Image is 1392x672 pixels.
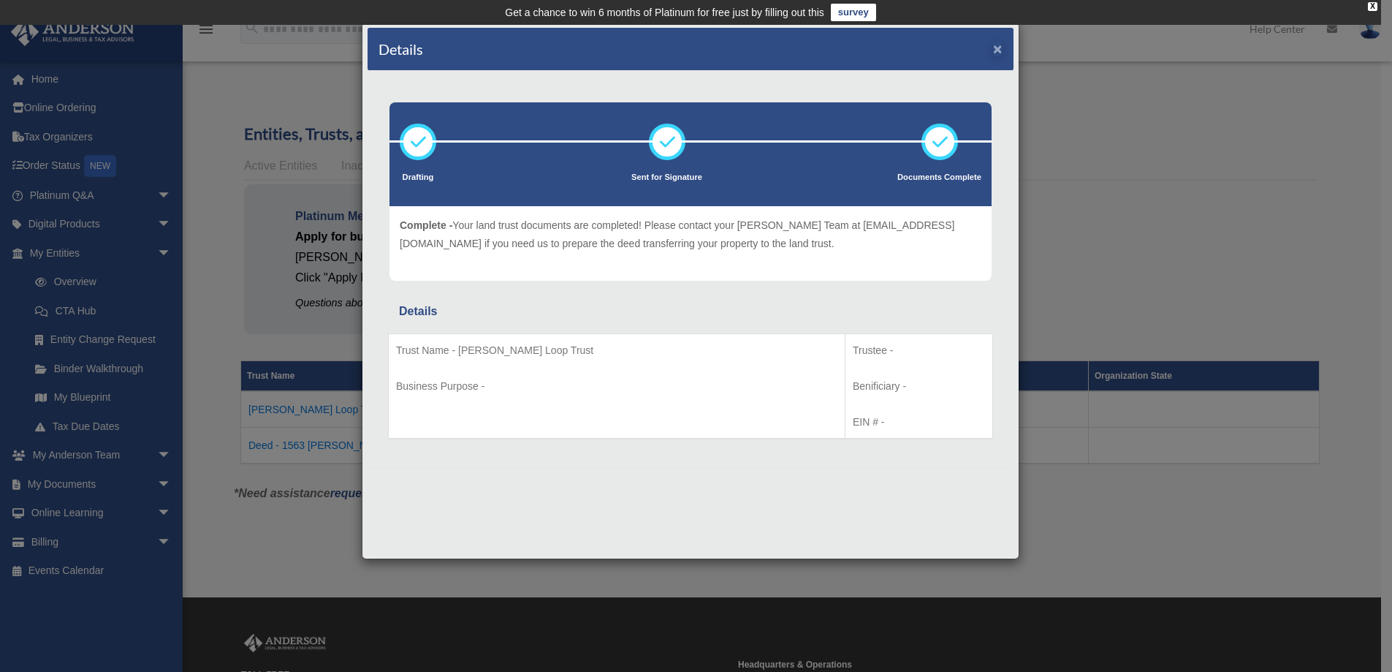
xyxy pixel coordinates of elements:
p: EIN # - [853,413,985,431]
p: Benificiary - [853,377,985,396]
p: Business Purpose - [396,377,837,396]
p: Trust Name - [PERSON_NAME] Loop Trust [396,341,837,360]
div: Get a chance to win 6 months of Platinum for free just by filling out this [505,4,824,21]
p: Your land trust documents are completed! Please contact your [PERSON_NAME] Team at [EMAIL_ADDRESS... [400,216,981,252]
p: Documents Complete [897,170,981,185]
p: Drafting [400,170,436,185]
p: Trustee - [853,341,985,360]
h4: Details [379,39,423,59]
span: Complete - [400,219,452,231]
div: Details [399,301,982,322]
button: × [993,41,1003,56]
a: survey [831,4,876,21]
p: Sent for Signature [631,170,702,185]
div: close [1368,2,1377,11]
